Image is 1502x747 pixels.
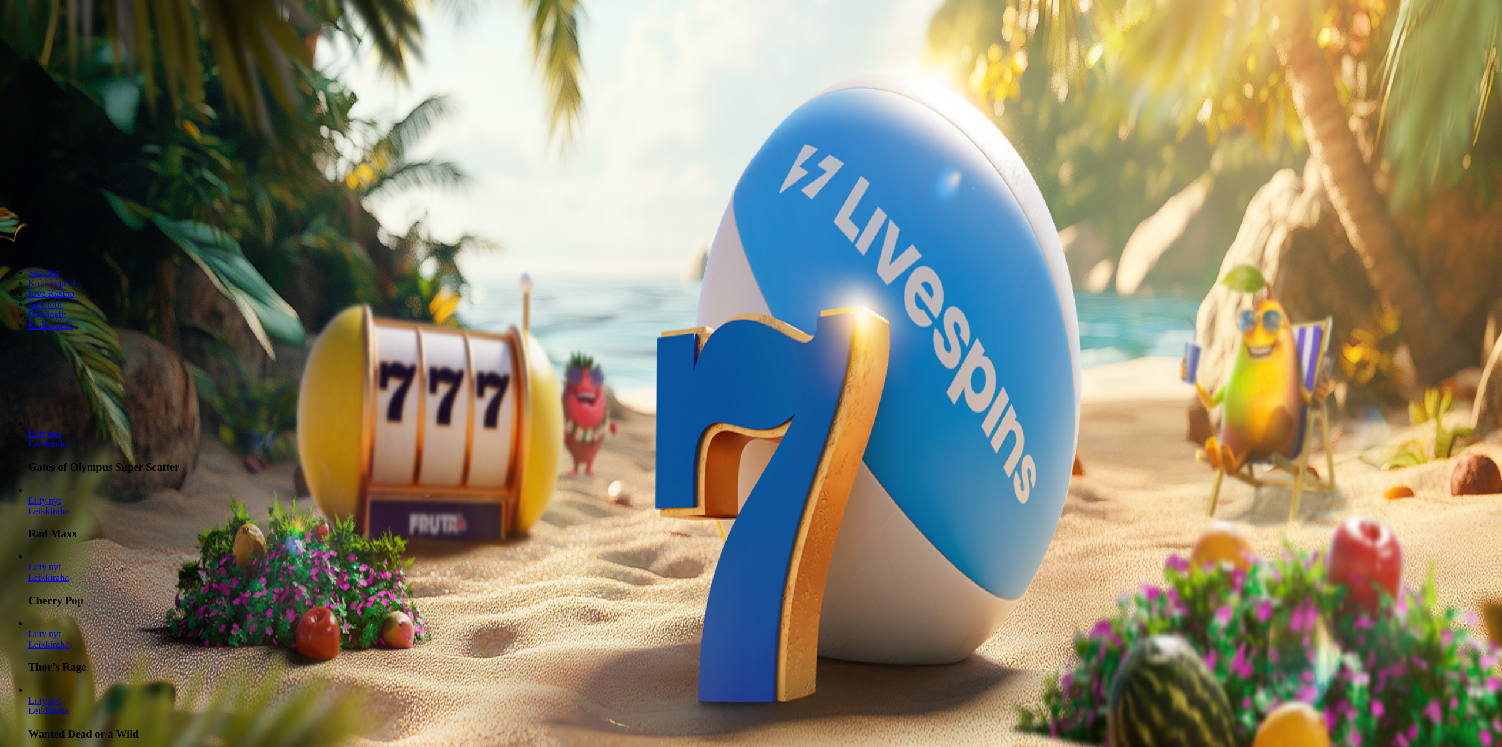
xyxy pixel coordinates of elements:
[28,485,1497,541] article: Rad Maxx
[28,289,75,299] a: Live Kasino
[28,629,61,639] a: Thor’s Rage
[28,572,69,582] a: Cherry Pop
[5,247,1497,331] nav: Lobby
[28,428,61,438] span: Liity nyt
[28,695,61,705] a: Wanted Dead or a Wild
[28,695,61,705] span: Liity nyt
[28,728,1497,741] h3: Wanted Dead or a Wild
[28,299,62,309] a: Jackpotit
[28,639,69,649] a: Thor’s Rage
[28,618,1497,674] article: Thor’s Rage
[28,418,1497,474] article: Gates of Olympus Super Scatter
[28,661,1497,674] h3: Thor’s Rage
[28,551,1497,607] article: Cherry Pop
[28,310,66,320] a: Pöytäpelit
[28,495,61,505] span: Liity nyt
[28,706,69,716] a: Wanted Dead or a Wild
[28,320,73,330] a: Kaikki pelit
[28,629,61,639] span: Liity nyt
[28,506,69,516] a: Rad Maxx
[5,247,1497,353] header: Lobby
[28,278,76,288] a: Kolikkopelit
[28,439,69,449] a: Gates of Olympus Super Scatter
[28,685,1497,741] article: Wanted Dead or a Wild
[28,461,1497,474] h3: Gates of Olympus Super Scatter
[28,562,61,572] span: Liity nyt
[28,594,1497,607] h3: Cherry Pop
[28,527,1497,540] h3: Rad Maxx
[28,562,61,572] a: Cherry Pop
[28,495,61,505] a: Rad Maxx
[28,267,59,277] a: Suositut
[28,428,61,438] a: Gates of Olympus Super Scatter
